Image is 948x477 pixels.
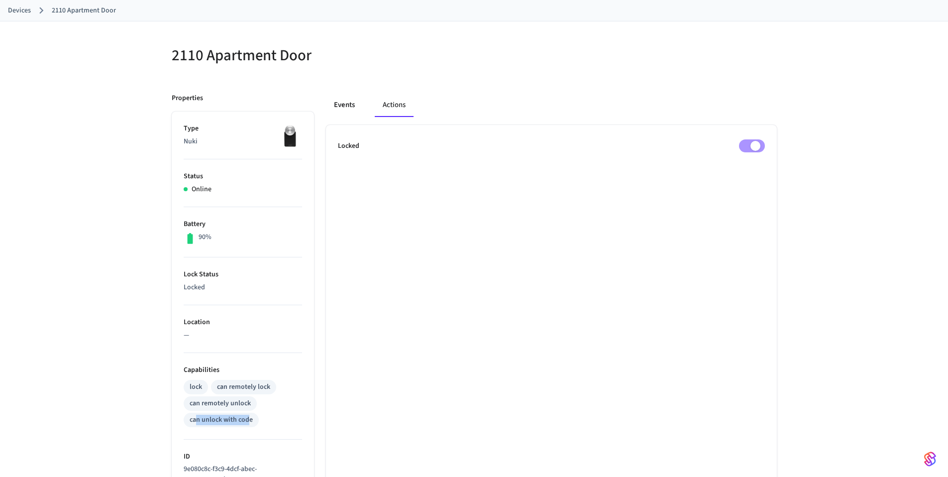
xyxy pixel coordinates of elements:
p: 90% [199,232,211,242]
img: SeamLogoGradient.69752ec5.svg [924,451,936,467]
p: Lock Status [184,269,302,280]
div: can remotely unlock [190,398,251,409]
a: Devices [8,5,31,16]
div: can remotely lock [217,382,270,392]
p: Location [184,317,302,328]
p: Locked [338,141,359,151]
div: lock [190,382,202,392]
a: 2110 Apartment Door [52,5,116,16]
button: Events [326,93,363,117]
p: Status [184,171,302,182]
p: Battery [184,219,302,230]
p: Properties [172,93,203,104]
p: — [184,330,302,341]
p: Nuki [184,136,302,147]
img: Nuki Smart Lock 3.0 Pro Black, Front [277,123,302,148]
button: Actions [375,93,414,117]
p: Locked [184,282,302,293]
p: Capabilities [184,365,302,375]
div: ant example [326,93,777,117]
p: Type [184,123,302,134]
p: Online [192,184,211,195]
div: can unlock with code [190,415,253,425]
p: ID [184,452,302,462]
h5: 2110 Apartment Door [172,45,468,66]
